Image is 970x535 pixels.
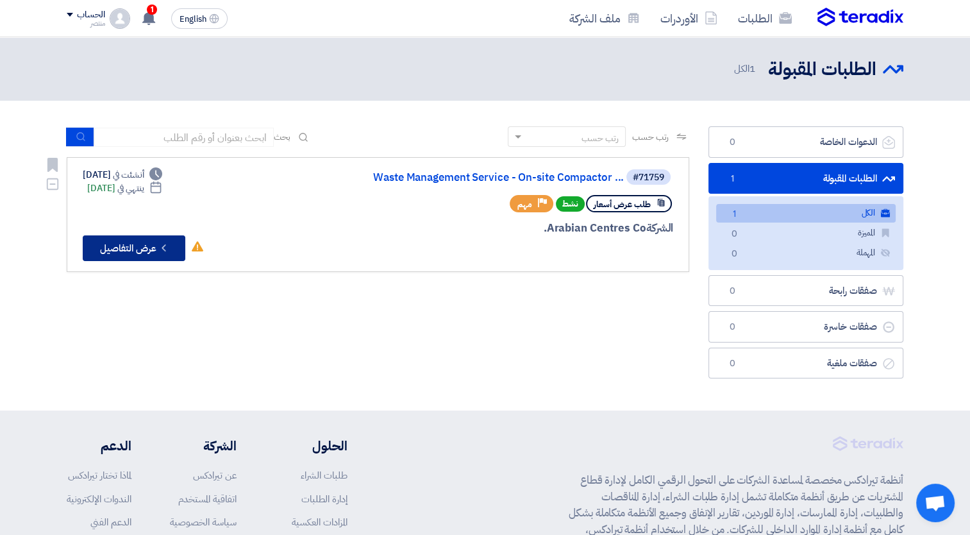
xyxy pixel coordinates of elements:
a: سياسة الخصوصية [170,515,237,529]
img: Teradix logo [817,8,903,27]
div: [DATE] [83,168,162,182]
span: رتب حسب [632,130,669,144]
a: طلبات الشراء [301,468,347,482]
span: أنشئت في [113,168,144,182]
span: 0 [724,357,740,370]
div: الحساب [77,10,105,21]
a: صفقات رابحة0 [708,275,903,307]
li: الشركة [170,436,237,455]
span: مهم [517,198,532,210]
div: Arabian Centres Co. [365,220,673,237]
a: ملف الشركة [559,3,650,33]
a: الطلبات [728,3,802,33]
a: صفقات ملغية0 [708,348,903,379]
a: اتفاقية المستخدم [178,492,237,506]
a: عن تيرادكس [193,468,237,482]
span: 1 [749,62,755,76]
span: الكل [733,62,758,76]
a: الطلبات المقبولة1 [708,163,903,194]
a: Waste Management Service - On-site Compactor ... [367,172,624,183]
div: رتب حسب [581,132,619,145]
img: profile_test.png [110,8,130,29]
span: 0 [724,321,740,334]
span: 0 [726,248,742,261]
span: طلب عرض أسعار [594,198,651,210]
li: الدعم [67,436,131,455]
span: الشركة [646,220,674,236]
span: 0 [724,285,740,298]
span: 1 [726,208,742,221]
a: صفقات خاسرة0 [708,311,903,343]
a: المميزة [716,224,896,242]
a: الدعوات الخاصة0 [708,126,903,158]
span: ينتهي في [117,182,144,195]
button: عرض التفاصيل [83,235,185,261]
a: المزادات العكسية [292,515,347,529]
div: منتصر [67,20,105,27]
a: الندوات الإلكترونية [67,492,131,506]
h2: الطلبات المقبولة [768,57,876,82]
a: الكل [716,204,896,223]
a: لماذا تختار تيرادكس [68,468,131,482]
span: 1 [724,173,740,185]
li: الحلول [275,436,347,455]
div: #71759 [633,173,664,182]
button: English [171,8,228,29]
span: نشط [556,196,585,212]
a: الأوردرات [650,3,728,33]
input: ابحث بعنوان أو رقم الطلب [94,128,274,147]
a: المهملة [716,244,896,262]
span: بحث [274,130,290,144]
a: الدعم الفني [90,515,131,529]
a: إدارة الطلبات [301,492,347,506]
span: 1 [147,4,157,15]
span: English [180,15,206,24]
div: [DATE] [87,182,162,195]
span: 0 [726,228,742,241]
div: Open chat [916,484,955,522]
span: 0 [724,136,740,149]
